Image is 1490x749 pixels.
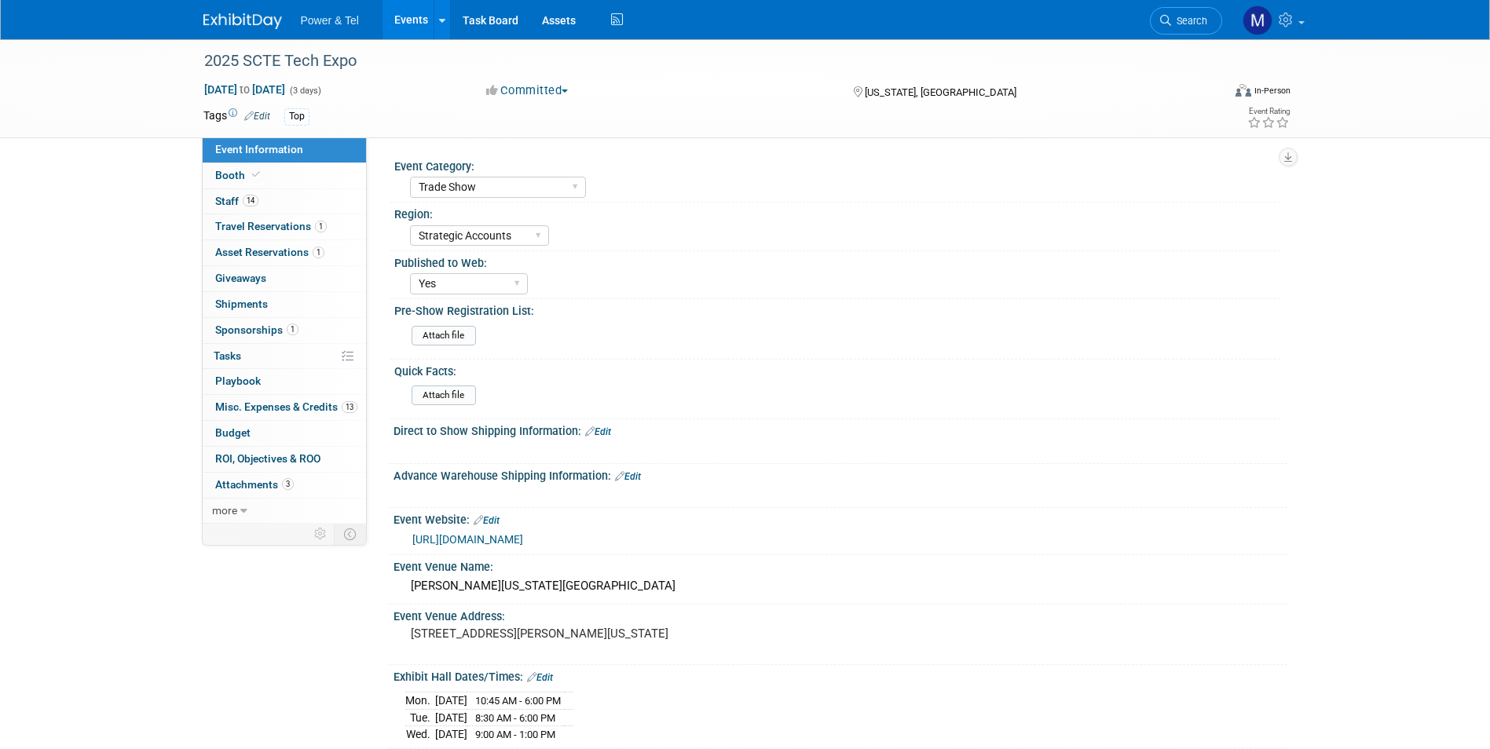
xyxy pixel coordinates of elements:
span: Budget [215,426,251,439]
a: more [203,499,366,524]
div: Event Format [1129,82,1291,105]
span: [US_STATE], [GEOGRAPHIC_DATA] [865,86,1016,98]
div: Event Rating [1247,108,1290,115]
a: Asset Reservations1 [203,240,366,265]
pre: [STREET_ADDRESS][PERSON_NAME][US_STATE] [411,627,749,641]
div: Event Venue Name: [394,555,1287,575]
span: 3 [282,478,294,490]
span: 1 [287,323,298,335]
span: Search [1171,15,1207,27]
span: Travel Reservations [215,220,327,232]
img: Madalyn Bobbitt [1243,5,1272,35]
i: Booth reservation complete [252,170,260,179]
td: Toggle Event Tabs [334,524,366,544]
span: [DATE] [DATE] [203,82,286,97]
div: Published to Web: [394,251,1280,271]
span: 1 [315,221,327,232]
a: Sponsorships1 [203,318,366,343]
div: Event Category: [394,155,1280,174]
a: Edit [244,111,270,122]
div: Region: [394,203,1280,222]
a: Attachments3 [203,473,366,498]
a: Edit [527,672,553,683]
button: Committed [481,82,574,99]
td: Personalize Event Tab Strip [307,524,335,544]
a: Tasks [203,344,366,369]
span: Booth [215,169,263,181]
span: 10:45 AM - 6:00 PM [475,695,561,707]
a: Edit [585,426,611,437]
div: Event Venue Address: [394,605,1287,624]
div: Direct to Show Shipping Information: [394,419,1287,440]
div: Advance Warehouse Shipping Information: [394,464,1287,484]
span: more [212,504,237,517]
span: 14 [243,195,258,206]
a: Travel Reservations1 [203,214,366,239]
img: ExhibitDay [203,13,282,29]
div: Exhibit Hall Dates/Times: [394,665,1287,685]
td: Tue. [405,709,435,726]
span: Staff [215,195,258,207]
a: Giveaways [203,266,366,291]
span: Tasks [214,349,241,362]
span: Shipments [215,298,268,310]
td: Tags [203,108,270,126]
a: Event Information [203,137,366,163]
a: Booth [203,163,366,188]
span: (3 days) [288,86,321,96]
span: 13 [342,401,357,413]
div: Quick Facts: [394,360,1280,379]
span: Event Information [215,143,303,155]
a: Playbook [203,369,366,394]
a: Misc. Expenses & Credits13 [203,395,366,420]
a: Budget [203,421,366,446]
td: [DATE] [435,692,467,709]
td: [DATE] [435,726,467,743]
div: Top [284,108,309,125]
a: [URL][DOMAIN_NAME] [412,533,523,546]
div: [PERSON_NAME][US_STATE][GEOGRAPHIC_DATA] [405,574,1276,598]
span: Power & Tel [301,14,359,27]
a: ROI, Objectives & ROO [203,447,366,472]
a: Staff14 [203,189,366,214]
a: Shipments [203,292,366,317]
a: Search [1150,7,1222,35]
img: Format-Inperson.png [1236,84,1251,97]
span: 9:00 AM - 1:00 PM [475,729,555,740]
div: 2025 SCTE Tech Expo [199,47,1199,75]
span: 8:30 AM - 6:00 PM [475,712,555,724]
span: to [237,83,252,96]
a: Edit [474,515,500,526]
span: Asset Reservations [215,246,324,258]
span: Sponsorships [215,323,298,336]
span: Misc. Expenses & Credits [215,400,357,413]
span: Attachments [215,478,294,491]
td: Mon. [405,692,435,709]
div: Event Website: [394,508,1287,528]
td: [DATE] [435,709,467,726]
span: 1 [313,247,324,258]
span: Giveaways [215,272,266,284]
div: Pre-Show Registration List: [394,299,1280,319]
span: ROI, Objectives & ROO [215,452,320,465]
div: In-Person [1254,85,1290,97]
span: Playbook [215,374,261,387]
td: Wed. [405,726,435,743]
a: Edit [615,471,641,482]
